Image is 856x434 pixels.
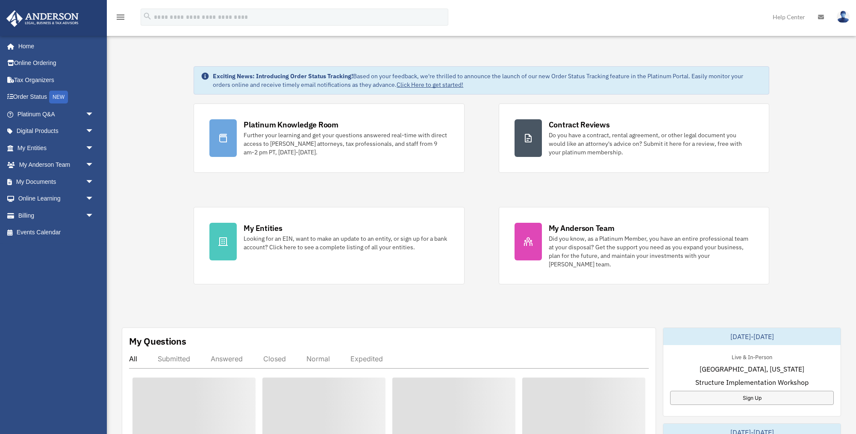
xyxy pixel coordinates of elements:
[244,119,338,130] div: Platinum Knowledge Room
[700,364,804,374] span: [GEOGRAPHIC_DATA], [US_STATE]
[4,10,81,27] img: Anderson Advisors Platinum Portal
[725,352,779,361] div: Live & In-Person
[49,91,68,103] div: NEW
[6,156,107,174] a: My Anderson Teamarrow_drop_down
[85,207,103,224] span: arrow_drop_down
[549,119,610,130] div: Contract Reviews
[213,72,762,89] div: Based on your feedback, we're thrilled to announce the launch of our new Order Status Tracking fe...
[85,139,103,157] span: arrow_drop_down
[6,173,107,190] a: My Documentsarrow_drop_down
[115,15,126,22] a: menu
[158,354,190,363] div: Submitted
[85,156,103,174] span: arrow_drop_down
[397,81,463,89] a: Click Here to get started!
[306,354,330,363] div: Normal
[6,71,107,89] a: Tax Organizers
[6,106,107,123] a: Platinum Q&Aarrow_drop_down
[663,328,841,345] div: [DATE]-[DATE]
[6,224,107,241] a: Events Calendar
[6,123,107,140] a: Digital Productsarrow_drop_down
[6,207,107,224] a: Billingarrow_drop_down
[499,207,769,284] a: My Anderson Team Did you know, as a Platinum Member, you have an entire professional team at your...
[244,234,448,251] div: Looking for an EIN, want to make an update to an entity, or sign up for a bank account? Click her...
[837,11,850,23] img: User Pic
[244,131,448,156] div: Further your learning and get your questions answered real-time with direct access to [PERSON_NAM...
[6,190,107,207] a: Online Learningarrow_drop_down
[194,207,464,284] a: My Entities Looking for an EIN, want to make an update to an entity, or sign up for a bank accoun...
[213,72,353,80] strong: Exciting News: Introducing Order Status Tracking!
[85,123,103,140] span: arrow_drop_down
[129,354,137,363] div: All
[115,12,126,22] i: menu
[695,377,809,387] span: Structure Implementation Workshop
[549,131,753,156] div: Do you have a contract, rental agreement, or other legal document you would like an attorney's ad...
[6,139,107,156] a: My Entitiesarrow_drop_down
[211,354,243,363] div: Answered
[129,335,186,348] div: My Questions
[499,103,769,173] a: Contract Reviews Do you have a contract, rental agreement, or other legal document you would like...
[194,103,464,173] a: Platinum Knowledge Room Further your learning and get your questions answered real-time with dire...
[244,223,282,233] div: My Entities
[143,12,152,21] i: search
[263,354,286,363] div: Closed
[6,89,107,106] a: Order StatusNEW
[670,391,834,405] a: Sign Up
[85,106,103,123] span: arrow_drop_down
[549,234,753,269] div: Did you know, as a Platinum Member, you have an entire professional team at your disposal? Get th...
[85,190,103,208] span: arrow_drop_down
[6,55,107,72] a: Online Ordering
[350,354,383,363] div: Expedited
[549,223,615,233] div: My Anderson Team
[6,38,103,55] a: Home
[85,173,103,191] span: arrow_drop_down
